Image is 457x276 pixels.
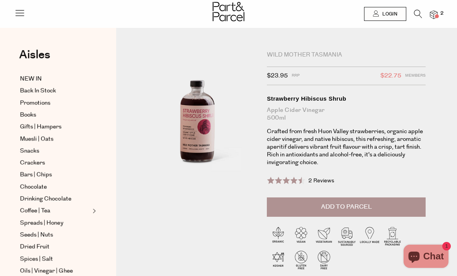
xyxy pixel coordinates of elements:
img: P_P-ICONS-Live_Bec_V11_Recyclable_Packaging.svg [381,225,404,247]
span: Seeds | Nuts [20,230,53,240]
a: Back In Stock [20,86,90,96]
span: Bars | Chips [20,170,52,180]
img: P_P-ICONS-Live_Bec_V11_Sustainable_Sourced.svg [335,225,358,247]
a: Muesli | Oats [20,134,90,144]
span: Oils | Vinegar | Ghee [20,266,73,276]
span: 2 [438,10,445,17]
a: Gifts | Hampers [20,122,90,132]
span: Members [405,71,426,81]
a: Crackers [20,158,90,168]
span: Crackers [20,158,45,168]
a: Seeds | Nuts [20,230,90,240]
img: P_P-ICONS-Live_Bec_V11_Dairy_Free.svg [313,249,335,271]
a: 2 [430,10,438,19]
span: Coffee | Tea [20,206,50,216]
a: Spices | Salt [20,254,90,264]
img: P_P-ICONS-Live_Bec_V11_Organic.svg [267,225,290,247]
span: Muesli | Oats [20,134,53,144]
a: Drinking Chocolate [20,194,90,204]
span: Login [380,11,397,17]
div: Wild Mother Tasmania [267,51,426,59]
span: Spices | Salt [20,254,53,264]
span: NEW IN [20,74,42,84]
span: Aisles [19,46,50,63]
div: Strawberry Hibiscus Shrub [267,95,426,103]
span: Add to Parcel [321,202,372,211]
img: Strawberry Hibiscus Shrub [139,51,255,188]
a: Chocolate [20,182,90,192]
span: $23.95 [267,71,288,81]
span: $22.75 [380,71,401,81]
inbox-online-store-chat: Shopify online store chat [401,245,451,270]
a: Oils | Vinegar | Ghee [20,266,90,276]
p: Crafted from fresh Huon Valley strawberries, organic apple cider vinegar, and native hibiscus, th... [267,128,426,166]
span: Promotions [20,98,50,108]
a: Coffee | Tea [20,206,90,216]
img: P_P-ICONS-Live_Bec_V11_Kosher.svg [267,249,290,271]
a: Login [364,7,406,21]
a: Bars | Chips [20,170,90,180]
a: Snacks [20,146,90,156]
span: RRP [292,71,300,81]
span: Spreads | Honey [20,218,63,228]
a: Aisles [19,49,50,69]
a: Promotions [20,98,90,108]
span: 2 Reviews [308,177,334,185]
span: Books [20,110,36,120]
span: Drinking Chocolate [20,194,71,204]
img: P_P-ICONS-Live_Bec_V11_Vegan.svg [290,225,313,247]
span: Gifts | Hampers [20,122,62,132]
img: P_P-ICONS-Live_Bec_V11_Gluten_Free.svg [290,249,313,271]
a: Books [20,110,90,120]
a: Spreads | Honey [20,218,90,228]
img: P_P-ICONS-Live_Bec_V11_Vegetarian.svg [313,225,335,247]
span: Back In Stock [20,86,56,96]
button: Expand/Collapse Coffee | Tea [91,206,96,216]
span: Dried Fruit [20,242,50,252]
a: Dried Fruit [20,242,90,252]
button: Add to Parcel [267,197,426,217]
a: NEW IN [20,74,90,84]
img: Part&Parcel [213,2,244,21]
div: Apple Cider Vinegar 500ml [267,106,426,122]
span: Snacks [20,146,39,156]
img: P_P-ICONS-Live_Bec_V11_Locally_Made_2.svg [358,225,381,247]
span: Chocolate [20,182,47,192]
